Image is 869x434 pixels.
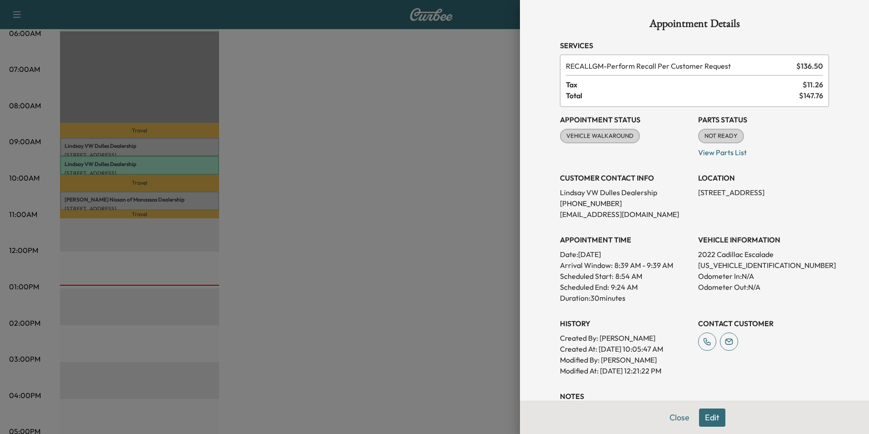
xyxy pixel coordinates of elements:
p: View Parts List [698,143,829,158]
span: Total [566,90,799,101]
h3: Services [560,40,829,51]
h3: LOCATION [698,172,829,183]
h3: APPOINTMENT TIME [560,234,691,245]
span: Perform Recall Per Customer Request [566,61,793,71]
span: NOT READY [699,131,743,141]
h3: Appointment Status [560,114,691,125]
p: Odometer In: N/A [698,271,829,282]
h3: History [560,318,691,329]
p: Duration: 30 minutes [560,293,691,303]
p: [STREET_ADDRESS] [698,187,829,198]
p: Scheduled Start: [560,271,614,282]
p: [PHONE_NUMBER] [560,198,691,209]
p: Odometer Out: N/A [698,282,829,293]
p: Created At : [DATE] 10:05:47 AM [560,343,691,354]
span: $ 11.26 [803,79,823,90]
p: Arrival Window: [560,260,691,271]
p: Date: [DATE] [560,249,691,260]
p: 9:24 AM [611,282,638,293]
h3: CONTACT CUSTOMER [698,318,829,329]
p: Lindsay VW Dulles Dealership [560,187,691,198]
h1: Appointment Details [560,18,829,33]
h3: CUSTOMER CONTACT INFO [560,172,691,183]
span: VEHICLE WALKAROUND [561,131,639,141]
span: Tax [566,79,803,90]
p: Created By : [PERSON_NAME] [560,333,691,343]
h3: NOTES [560,391,829,402]
p: Modified At : [DATE] 12:21:22 PM [560,365,691,376]
button: Edit [699,409,725,427]
h3: Parts Status [698,114,829,125]
span: $ 147.76 [799,90,823,101]
span: $ 136.50 [796,61,823,71]
p: Scheduled End: [560,282,609,293]
p: [US_VEHICLE_IDENTIFICATION_NUMBER] [698,260,829,271]
button: Close [664,409,695,427]
p: 2022 Cadillac Escalade [698,249,829,260]
span: 8:39 AM - 9:39 AM [614,260,673,271]
p: [EMAIL_ADDRESS][DOMAIN_NAME] [560,209,691,220]
p: Modified By : [PERSON_NAME] [560,354,691,365]
p: 8:54 AM [615,271,642,282]
h3: VEHICLE INFORMATION [698,234,829,245]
